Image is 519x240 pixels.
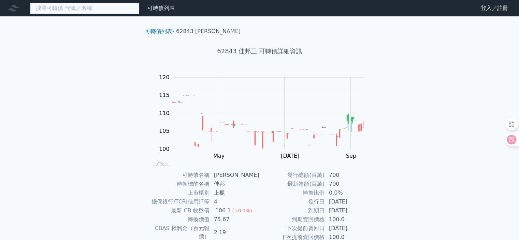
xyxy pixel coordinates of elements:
h1: 62843 佳邦三 可轉債詳細資訊 [140,46,380,56]
td: 轉換價值 [148,215,210,224]
li: 62843 [PERSON_NAME] [176,27,241,36]
td: 轉換標的名稱 [148,180,210,188]
td: [DATE] [325,197,372,206]
td: 上櫃 [210,188,260,197]
td: [PERSON_NAME] [210,171,260,180]
div: 106.1 [214,207,232,215]
td: 75.67 [210,215,260,224]
td: 最新餘額(百萬) [260,180,325,188]
td: 100.0 [325,215,372,224]
tspan: 105 [159,128,170,134]
td: 下次提前賣回日 [260,224,325,233]
a: 可轉債列表 [145,28,172,34]
a: 可轉債列表 [147,5,175,11]
td: 擔保銀行/TCRI信用評等 [148,197,210,206]
tspan: 110 [159,110,170,116]
tspan: 120 [159,74,170,81]
td: 可轉債名稱 [148,171,210,180]
td: [DATE] [325,224,372,233]
a: 登入／註冊 [475,3,514,14]
tspan: Sep [346,153,356,159]
td: 轉換比例 [260,188,325,197]
li: › [145,27,174,36]
td: 到期賣回價格 [260,215,325,224]
td: 上市櫃別 [148,188,210,197]
td: 最新 CB 收盤價 [148,206,210,215]
span: (+0.1%) [232,208,252,213]
td: 到期日 [260,206,325,215]
tspan: 100 [159,146,170,152]
td: 佳邦 [210,180,260,188]
td: 發行日 [260,197,325,206]
td: 4 [210,197,260,206]
td: 0.0% [325,188,372,197]
td: 700 [325,171,372,180]
tspan: [DATE] [281,153,299,159]
tspan: 115 [159,92,170,98]
tspan: May [213,153,225,159]
g: Chart [155,74,374,159]
input: 搜尋可轉債 代號／名稱 [30,2,139,14]
td: [DATE] [325,206,372,215]
td: 發行總額(百萬) [260,171,325,180]
td: 700 [325,180,372,188]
